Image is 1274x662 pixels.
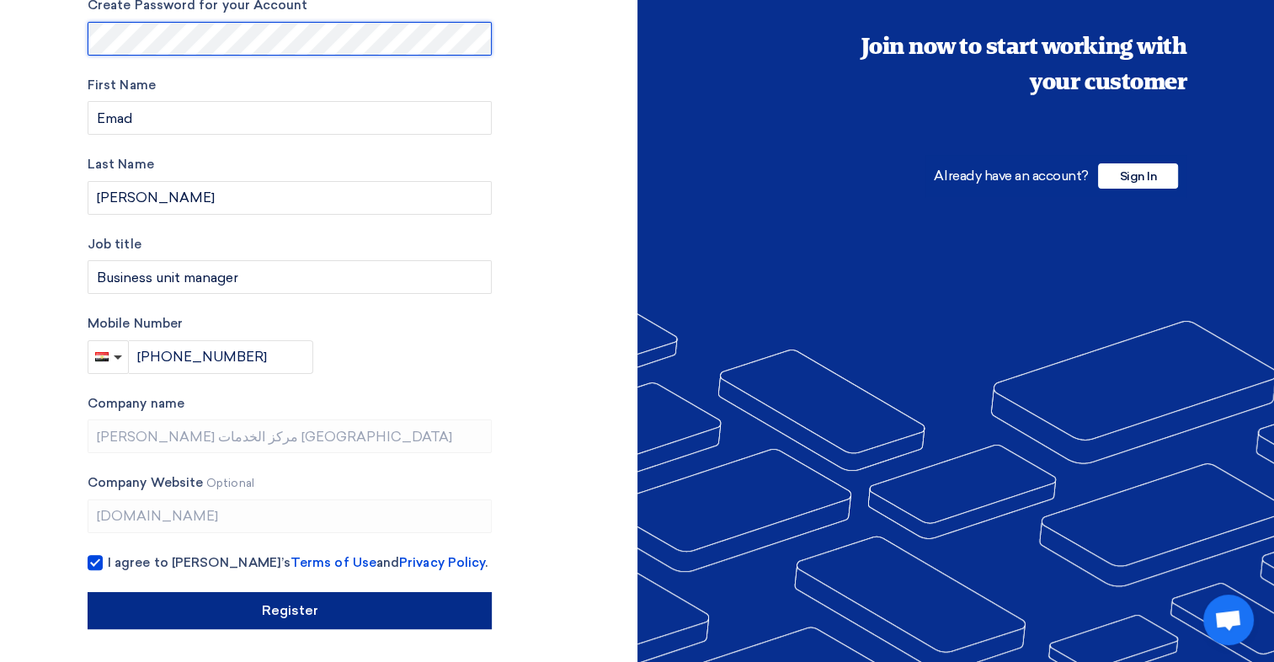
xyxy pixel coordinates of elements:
input: Register [88,592,492,629]
input: ex: yourcompany.com [88,499,492,533]
input: Enter your first name... [88,101,492,135]
label: Company name [88,394,492,414]
input: Enter your company name... [88,419,492,453]
label: Job title [88,235,492,254]
a: Privacy Policy [399,555,485,570]
div: Open chat [1203,595,1254,645]
label: Mobile Number [88,314,492,334]
label: First Name [88,76,492,95]
span: I agree to [PERSON_NAME]’s and . [108,553,488,573]
label: Last Name [88,155,492,174]
label: Company Website [88,473,492,493]
a: Terms of Use [291,555,376,570]
div: Join now to start working with your customer [850,30,1186,101]
span: Already have an account? [934,168,1088,184]
input: Enter phone number... [129,340,313,374]
span: Sign In [1098,163,1178,189]
span: Optional [206,477,254,489]
a: Sign In [1098,168,1178,184]
input: Last Name... [88,181,492,215]
input: Enter your job title... [88,260,492,294]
